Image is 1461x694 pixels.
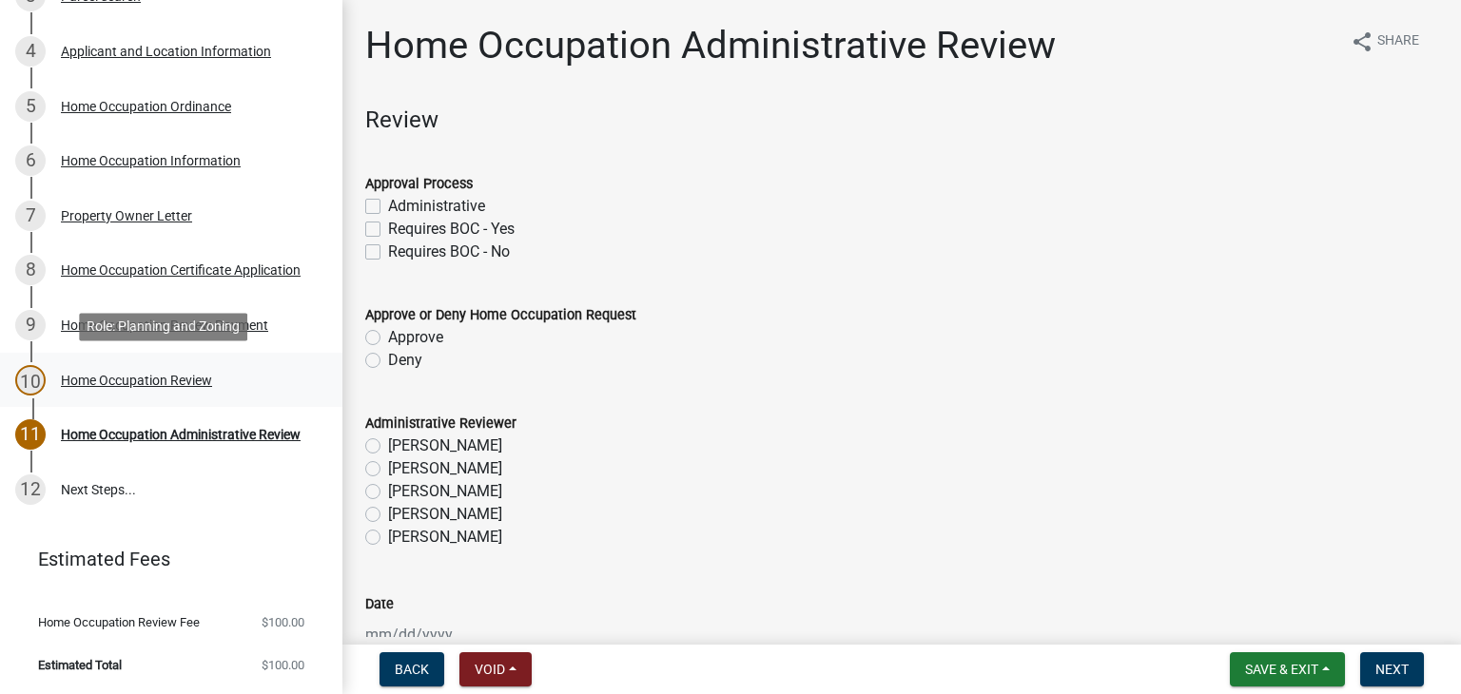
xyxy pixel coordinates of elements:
div: 8 [15,255,46,285]
a: Estimated Fees [15,540,312,578]
div: Home Occupation Administrative Review [61,428,301,441]
button: Void [459,652,532,686]
span: Share [1377,30,1419,53]
label: Approve [388,326,443,349]
i: share [1351,30,1373,53]
button: Back [380,652,444,686]
div: 12 [15,474,46,505]
div: 7 [15,201,46,231]
label: Date [365,598,394,611]
label: Approval Process [365,178,473,191]
label: [PERSON_NAME] [388,480,502,503]
label: Requires BOC - No [388,241,510,263]
span: Estimated Total [38,659,122,671]
div: 9 [15,310,46,340]
h4: Review [365,106,1438,134]
div: Role: Planning and Zoning [79,313,247,340]
span: Void [475,662,505,677]
h1: Home Occupation Administrative Review [365,23,1056,68]
div: Home Occupation Review [61,374,212,387]
div: 4 [15,36,46,67]
div: Property Owner Letter [61,209,192,222]
button: Next [1360,652,1424,686]
label: Approve or Deny Home Occupation Request [365,309,636,322]
span: Next [1375,662,1409,677]
div: 5 [15,91,46,122]
div: Applicant and Location Information [61,45,271,58]
div: Home Occupation Ordinance [61,100,231,113]
div: 10 [15,365,46,395]
label: Administrative [388,195,485,218]
label: [PERSON_NAME] [388,457,502,480]
label: Administrative Reviewer [365,417,516,431]
label: [PERSON_NAME] [388,526,502,549]
div: 11 [15,419,46,450]
div: Home Occupation Certificate Application [61,263,301,277]
button: Save & Exit [1230,652,1345,686]
label: [PERSON_NAME] [388,503,502,526]
span: Save & Exit [1245,662,1318,677]
label: Requires BOC - Yes [388,218,515,241]
span: $100.00 [262,659,304,671]
label: [PERSON_NAME] [388,434,502,457]
div: Home Occupation Review Payment [61,318,268,332]
input: mm/dd/yyyy [365,615,539,654]
div: 6 [15,145,46,176]
label: Deny [388,349,422,372]
span: $100.00 [262,616,304,628]
button: shareShare [1335,23,1434,60]
div: Home Occupation Information [61,154,241,167]
span: Home Occupation Review Fee [38,616,200,628]
span: Back [395,662,429,677]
